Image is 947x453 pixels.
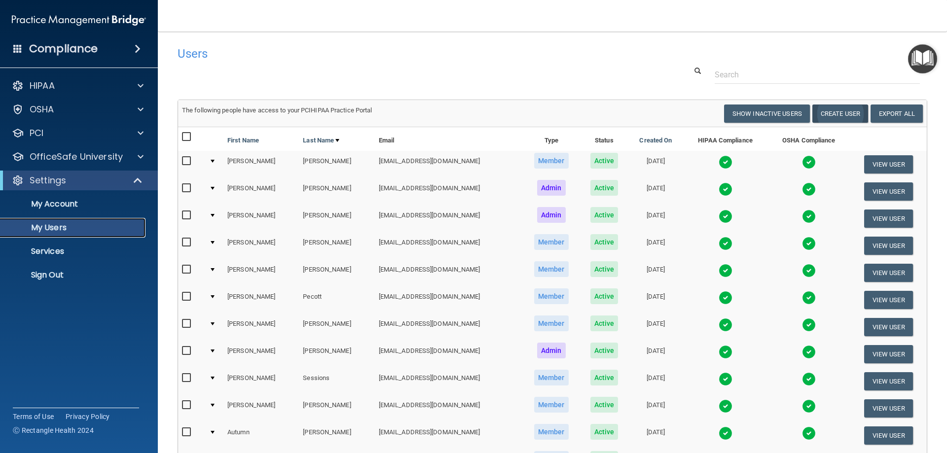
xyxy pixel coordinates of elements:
[864,237,913,255] button: View User
[802,291,816,305] img: tick.e7d51cea.svg
[590,343,619,358] span: Active
[864,291,913,309] button: View User
[223,178,299,205] td: [PERSON_NAME]
[30,151,123,163] p: OfficeSafe University
[534,424,569,440] span: Member
[30,80,55,92] p: HIPAA
[590,397,619,413] span: Active
[12,80,144,92] a: HIPAA
[719,155,732,169] img: tick.e7d51cea.svg
[299,232,374,259] td: [PERSON_NAME]
[223,205,299,232] td: [PERSON_NAME]
[299,314,374,341] td: [PERSON_NAME]
[719,209,732,223] img: tick.e7d51cea.svg
[66,412,110,421] a: Privacy Policy
[6,270,141,280] p: Sign Out
[864,209,913,228] button: View User
[864,182,913,201] button: View User
[6,199,141,209] p: My Account
[375,395,523,422] td: [EMAIL_ADDRESS][DOMAIN_NAME]
[375,259,523,286] td: [EMAIL_ADDRESS][DOMAIN_NAME]
[864,264,913,282] button: View User
[299,341,374,368] td: [PERSON_NAME]
[719,372,732,386] img: tick.e7d51cea.svg
[375,368,523,395] td: [EMAIL_ADDRESS][DOMAIN_NAME]
[375,151,523,178] td: [EMAIL_ADDRESS][DOMAIN_NAME]
[375,127,523,151] th: Email
[299,151,374,178] td: [PERSON_NAME]
[719,291,732,305] img: tick.e7d51cea.svg
[590,180,619,196] span: Active
[299,368,374,395] td: Sessions
[628,259,683,286] td: [DATE]
[227,135,259,146] a: First Name
[534,234,569,250] span: Member
[590,207,619,223] span: Active
[908,44,937,73] button: Open Resource Center
[537,180,566,196] span: Admin
[590,234,619,250] span: Active
[223,286,299,314] td: [PERSON_NAME]
[628,205,683,232] td: [DATE]
[534,370,569,385] span: Member
[590,288,619,304] span: Active
[580,127,628,151] th: Status
[719,182,732,196] img: tick.e7d51cea.svg
[864,372,913,390] button: View User
[523,127,580,151] th: Type
[223,232,299,259] td: [PERSON_NAME]
[299,259,374,286] td: [PERSON_NAME]
[628,341,683,368] td: [DATE]
[719,264,732,278] img: tick.e7d51cea.svg
[802,182,816,196] img: tick.e7d51cea.svg
[534,397,569,413] span: Member
[12,174,143,186] a: Settings
[802,155,816,169] img: tick.e7d51cea.svg
[534,261,569,277] span: Member
[864,155,913,174] button: View User
[802,426,816,440] img: tick.e7d51cea.svg
[223,395,299,422] td: [PERSON_NAME]
[30,104,54,115] p: OSHA
[871,105,923,123] a: Export All
[375,232,523,259] td: [EMAIL_ADDRESS][DOMAIN_NAME]
[534,315,569,331] span: Member
[223,341,299,368] td: [PERSON_NAME]
[628,368,683,395] td: [DATE]
[719,318,732,332] img: tick.e7d51cea.svg
[864,426,913,445] button: View User
[223,422,299,449] td: Autumn
[590,424,619,440] span: Active
[864,318,913,336] button: View User
[6,223,141,233] p: My Users
[537,343,566,358] span: Admin
[628,314,683,341] td: [DATE]
[628,232,683,259] td: [DATE]
[12,151,144,163] a: OfficeSafe University
[590,153,619,169] span: Active
[29,42,98,56] h4: Compliance
[299,205,374,232] td: [PERSON_NAME]
[628,286,683,314] td: [DATE]
[534,288,569,304] span: Member
[628,151,683,178] td: [DATE]
[223,314,299,341] td: [PERSON_NAME]
[724,105,810,123] button: Show Inactive Users
[223,151,299,178] td: [PERSON_NAME]
[375,314,523,341] td: [EMAIL_ADDRESS][DOMAIN_NAME]
[628,395,683,422] td: [DATE]
[299,286,374,314] td: Pecott
[590,261,619,277] span: Active
[299,395,374,422] td: [PERSON_NAME]
[375,286,523,314] td: [EMAIL_ADDRESS][DOMAIN_NAME]
[30,127,43,139] p: PCI
[715,66,920,84] input: Search
[13,412,54,421] a: Terms of Use
[303,135,339,146] a: Last Name
[628,178,683,205] td: [DATE]
[590,370,619,385] span: Active
[6,246,141,256] p: Services
[299,178,374,205] td: [PERSON_NAME]
[223,259,299,286] td: [PERSON_NAME]
[12,10,146,30] img: PMB logo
